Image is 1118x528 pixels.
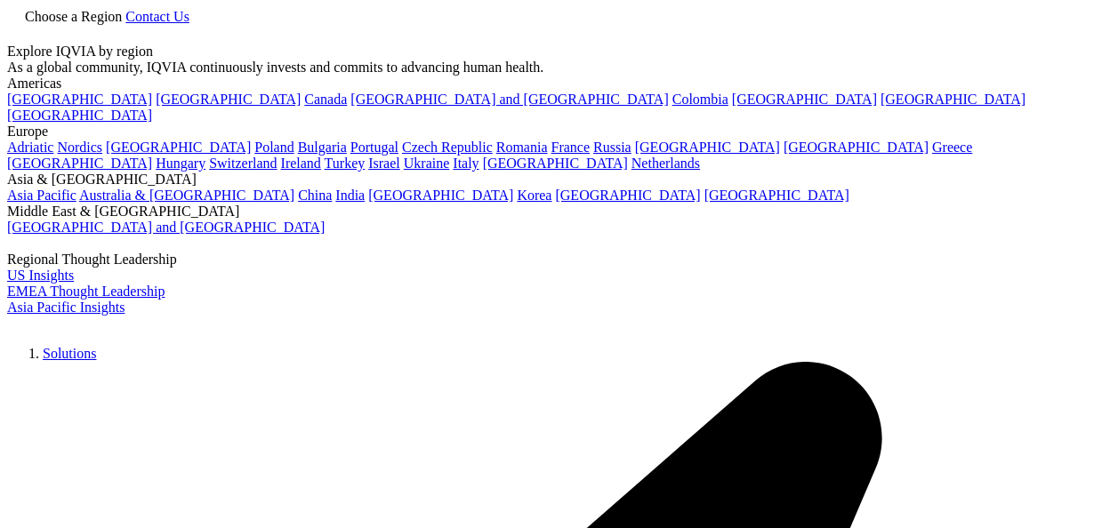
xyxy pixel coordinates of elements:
[517,188,551,203] a: Korea
[7,252,1111,268] div: Regional Thought Leadership
[254,140,294,155] a: Poland
[7,204,1111,220] div: Middle East & [GEOGRAPHIC_DATA]
[7,60,1111,76] div: As a global community, IQVIA continuously invests and commits to advancing human health.
[79,188,294,203] a: Australia & [GEOGRAPHIC_DATA]
[732,92,877,107] a: [GEOGRAPHIC_DATA]
[635,140,780,155] a: [GEOGRAPHIC_DATA]
[156,92,301,107] a: [GEOGRAPHIC_DATA]
[7,300,125,315] a: Asia Pacific Insights
[298,140,347,155] a: Bulgaria
[125,9,189,24] a: Contact Us
[7,220,325,235] a: [GEOGRAPHIC_DATA] and [GEOGRAPHIC_DATA]
[368,188,513,203] a: [GEOGRAPHIC_DATA]
[932,140,972,155] a: Greece
[368,156,400,171] a: Israel
[555,188,700,203] a: [GEOGRAPHIC_DATA]
[304,92,347,107] a: Canada
[7,284,165,299] a: EMEA Thought Leadership
[7,44,1111,60] div: Explore IQVIA by region
[156,156,205,171] a: Hungary
[593,140,631,155] a: Russia
[483,156,628,171] a: [GEOGRAPHIC_DATA]
[7,76,1111,92] div: Americas
[209,156,277,171] a: Switzerland
[43,346,96,361] a: Solutions
[402,140,493,155] a: Czech Republic
[7,124,1111,140] div: Europe
[106,140,251,155] a: [GEOGRAPHIC_DATA]
[631,156,700,171] a: Netherlands
[551,140,591,155] a: France
[7,108,152,123] a: [GEOGRAPHIC_DATA]
[7,172,1111,188] div: Asia & [GEOGRAPHIC_DATA]
[335,188,365,203] a: India
[25,9,122,24] span: Choose a Region
[404,156,450,171] a: Ukraine
[57,140,102,155] a: Nordics
[7,268,74,283] a: US Insights
[7,156,152,171] a: [GEOGRAPHIC_DATA]
[704,188,849,203] a: [GEOGRAPHIC_DATA]
[7,140,53,155] a: Adriatic
[350,140,398,155] a: Portugal
[298,188,332,203] a: China
[496,140,548,155] a: Romania
[784,140,929,155] a: [GEOGRAPHIC_DATA]
[325,156,366,171] a: Turkey
[881,92,1026,107] a: [GEOGRAPHIC_DATA]
[350,92,668,107] a: [GEOGRAPHIC_DATA] and [GEOGRAPHIC_DATA]
[281,156,321,171] a: Ireland
[453,156,479,171] a: Italy
[672,92,728,107] a: Colombia
[7,188,76,203] a: Asia Pacific
[7,92,152,107] a: [GEOGRAPHIC_DATA]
